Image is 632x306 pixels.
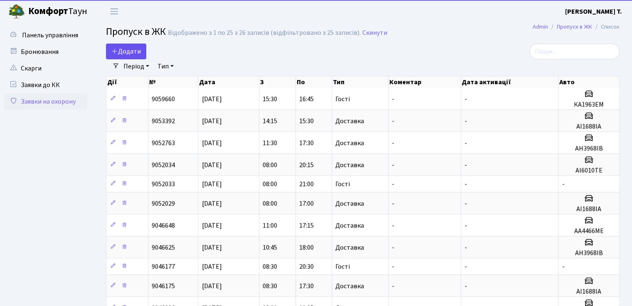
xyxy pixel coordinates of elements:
th: Дата [198,76,259,88]
h5: АН3968ІВ [562,249,616,257]
span: 9046648 [152,221,175,230]
span: Доставка [335,222,364,229]
span: - [465,138,467,148]
span: [DATE] [202,138,221,148]
span: 9052029 [152,199,175,208]
a: Скинути [362,29,387,37]
span: 9053392 [152,117,175,126]
nav: breadcrumb [520,18,632,36]
span: 21:00 [299,180,314,189]
span: 08:30 [263,282,277,291]
span: 11:00 [263,221,277,230]
span: Доставка [335,200,364,207]
a: Панель управління [4,27,87,44]
span: Панель управління [22,31,78,40]
span: - [465,221,467,230]
a: Період [120,59,152,73]
th: Коментар [389,76,461,88]
span: - [392,138,394,148]
a: [PERSON_NAME] Т. [565,7,622,17]
span: Гості [335,181,350,187]
span: - [392,221,394,230]
span: 9052763 [152,138,175,148]
span: - [392,117,394,126]
h5: АН3968ІВ [562,145,616,153]
span: 9046177 [152,262,175,271]
span: Доставка [335,162,364,168]
span: - [465,282,467,291]
span: - [392,262,394,271]
span: 15:30 [299,117,314,126]
span: Додати [111,47,141,56]
span: 15:30 [263,95,277,104]
span: - [465,199,467,208]
span: - [392,243,394,252]
span: - [562,262,564,271]
span: 08:00 [263,160,277,170]
h5: АА4466МЕ [562,227,616,235]
span: 14:15 [263,117,277,126]
span: Гості [335,96,350,102]
span: [DATE] [202,262,221,271]
th: Тип [332,76,389,88]
span: Таун [28,5,87,19]
span: 9059660 [152,95,175,104]
span: - [392,95,394,104]
span: 17:15 [299,221,314,230]
h5: АІ1688ІА [562,123,616,131]
th: По [296,76,332,88]
span: 17:30 [299,138,314,148]
span: 9046175 [152,282,175,291]
span: 9046625 [152,243,175,252]
span: [DATE] [202,282,221,291]
button: Переключити навігацію [104,5,125,18]
span: [DATE] [202,243,221,252]
span: [DATE] [202,221,221,230]
img: logo.png [8,3,25,20]
span: 08:30 [263,262,277,271]
span: 20:30 [299,262,314,271]
span: 08:00 [263,180,277,189]
span: 9052034 [152,160,175,170]
a: Заявки до КК [4,77,87,93]
span: [DATE] [202,160,221,170]
a: Заявки на охорону [4,93,87,110]
b: Комфорт [28,5,68,18]
span: - [465,262,467,271]
span: - [392,199,394,208]
span: 9052033 [152,180,175,189]
span: - [465,117,467,126]
span: - [392,160,394,170]
span: 16:45 [299,95,314,104]
span: Пропуск в ЖК [106,24,166,39]
span: - [465,180,467,189]
span: 18:00 [299,243,314,252]
span: Гості [335,263,350,270]
span: - [562,180,564,189]
span: Доставка [335,283,364,289]
span: [DATE] [202,199,221,208]
span: - [465,160,467,170]
h5: КА1963ЕМ [562,101,616,109]
span: 17:30 [299,282,314,291]
span: [DATE] [202,180,221,189]
th: З [259,76,295,88]
span: Доставка [335,140,364,146]
li: Список [592,22,620,32]
h5: АІ6010ТЕ [562,167,616,175]
span: 20:15 [299,160,314,170]
span: [DATE] [202,95,221,104]
h5: АІ1688ІА [562,288,616,296]
th: Дата активації [461,76,558,88]
span: 11:30 [263,138,277,148]
h5: АІ1688ІА [562,205,616,213]
a: Додати [106,44,146,59]
a: Тип [154,59,177,73]
span: 10:45 [263,243,277,252]
span: Доставка [335,118,364,124]
th: Авто [558,76,620,88]
a: Бронювання [4,44,87,60]
a: Admin [533,22,548,31]
span: - [465,243,467,252]
div: Відображено з 1 по 25 з 26 записів (відфільтровано з 25 записів). [168,29,361,37]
